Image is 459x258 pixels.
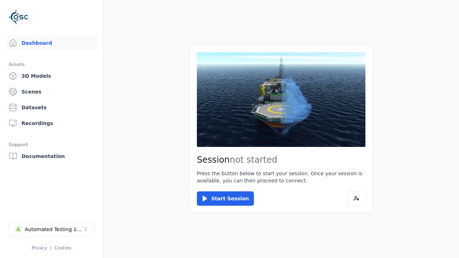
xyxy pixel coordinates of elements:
span: | [50,245,52,250]
a: Dashboard [6,36,97,50]
div: A [15,226,22,233]
span: not started [230,155,278,165]
div: Support [9,140,94,149]
button: Select a workspace [9,222,95,236]
p: Press the button below to start your session. Once your session is available, you can then procee... [197,170,365,184]
div: Automated Testing 1 - Playwright [25,226,83,233]
button: Start Session [197,191,254,206]
a: Documentation [6,149,97,163]
a: Scenes [6,85,97,99]
a: 3D Models [6,69,97,83]
a: Privacy [32,245,47,250]
div: Assets [9,60,94,69]
a: Recordings [6,116,97,130]
a: Datasets [6,100,97,115]
img: Logo [9,7,29,27]
a: Cookies [55,245,71,250]
h2: Session [197,154,365,166]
